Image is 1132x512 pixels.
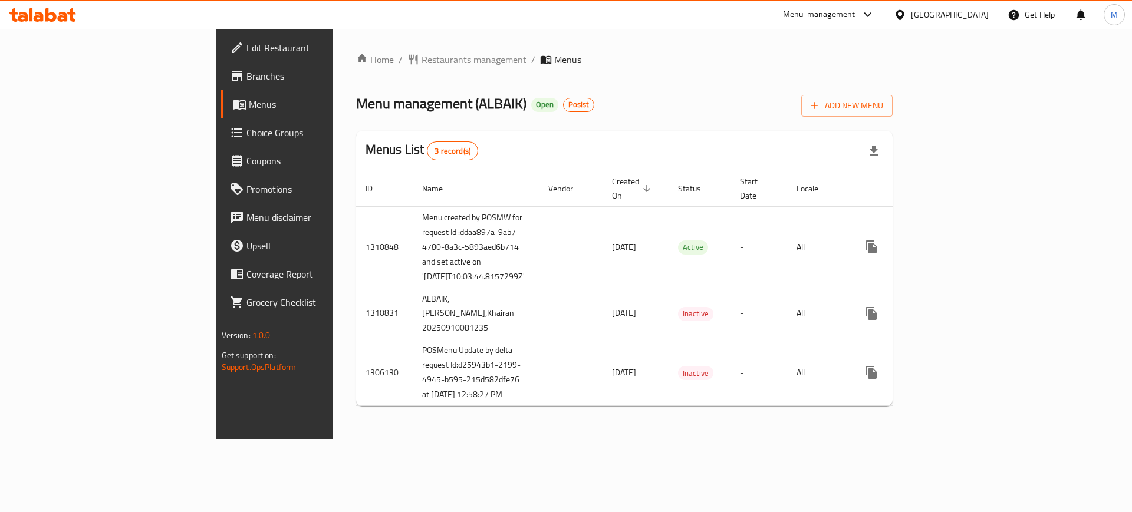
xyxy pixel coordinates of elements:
[366,141,478,160] h2: Menus List
[221,90,405,118] a: Menus
[531,100,558,110] span: Open
[730,288,787,339] td: -
[249,97,396,111] span: Menus
[413,288,539,339] td: ALBAIK, [PERSON_NAME],Khairan 20250910081235
[221,175,405,203] a: Promotions
[857,358,886,387] button: more
[787,288,848,339] td: All
[1111,8,1118,21] span: M
[783,8,855,22] div: Menu-management
[857,233,886,261] button: more
[911,8,989,21] div: [GEOGRAPHIC_DATA]
[857,299,886,328] button: more
[356,52,893,67] nav: breadcrumb
[356,171,980,407] table: enhanced table
[221,203,405,232] a: Menu disclaimer
[427,146,478,157] span: 3 record(s)
[246,239,396,253] span: Upsell
[612,174,654,203] span: Created On
[221,260,405,288] a: Coverage Report
[797,181,834,196] span: Locale
[787,339,848,406] td: All
[221,288,405,316] a: Grocery Checklist
[787,206,848,288] td: All
[221,118,405,147] a: Choice Groups
[221,147,405,175] a: Coupons
[222,348,276,363] span: Get support on:
[730,206,787,288] td: -
[554,52,581,67] span: Menus
[222,328,251,343] span: Version:
[612,239,636,255] span: [DATE]
[413,206,539,288] td: Menu created by POSMW for request Id :ddaa897a-9ab7-4780-8a3c-5893aed6b714 and set active on '[DA...
[413,339,539,406] td: POSMenu Update by delta request Id:d25943b1-2199-4945-b595-215d582dfe76 at [DATE] 12:58:27 PM
[246,267,396,281] span: Coverage Report
[246,295,396,309] span: Grocery Checklist
[531,52,535,67] li: /
[886,358,914,387] button: Change Status
[366,181,388,196] span: ID
[246,41,396,55] span: Edit Restaurant
[678,240,708,254] span: Active
[427,141,478,160] div: Total records count
[422,52,526,67] span: Restaurants management
[221,62,405,90] a: Branches
[740,174,773,203] span: Start Date
[407,52,526,67] a: Restaurants management
[531,98,558,112] div: Open
[612,305,636,321] span: [DATE]
[678,366,713,380] span: Inactive
[221,34,405,62] a: Edit Restaurant
[422,181,458,196] span: Name
[848,171,980,207] th: Actions
[612,365,636,380] span: [DATE]
[246,69,396,83] span: Branches
[252,328,271,343] span: 1.0.0
[246,210,396,224] span: Menu disclaimer
[548,181,588,196] span: Vendor
[221,232,405,260] a: Upsell
[356,90,526,117] span: Menu management ( ALBAIK )
[678,307,713,321] span: Inactive
[811,98,883,113] span: Add New Menu
[730,339,787,406] td: -
[222,359,297,375] a: Support.OpsPlatform
[564,100,594,110] span: Posist
[678,366,713,380] div: Inactive
[678,181,716,196] span: Status
[246,182,396,196] span: Promotions
[801,95,893,117] button: Add New Menu
[246,125,396,140] span: Choice Groups
[678,240,708,255] div: Active
[886,233,914,261] button: Change Status
[246,154,396,168] span: Coupons
[886,299,914,328] button: Change Status
[860,137,888,165] div: Export file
